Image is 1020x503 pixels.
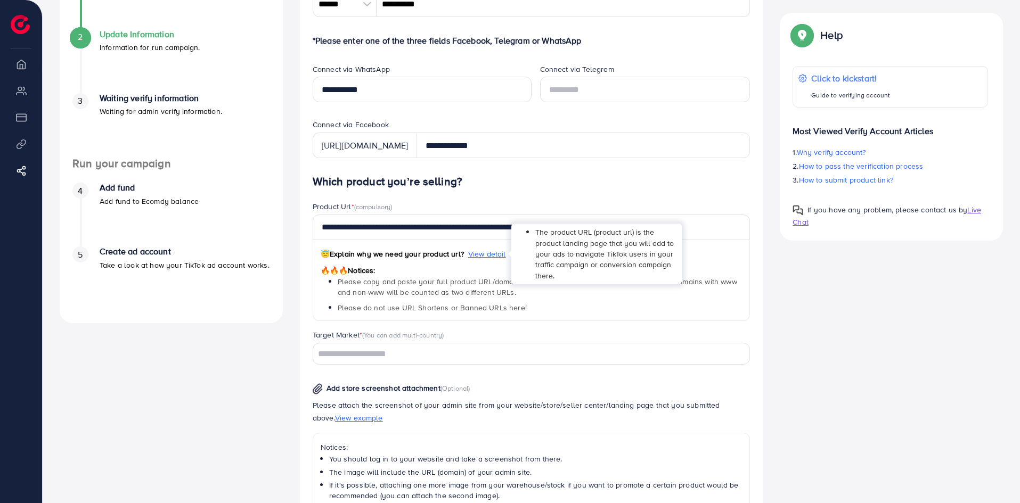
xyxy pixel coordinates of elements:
span: 🔥🔥🔥 [321,265,348,276]
p: 2. [793,160,988,172]
span: How to submit product link? [799,175,893,185]
p: 1. [793,146,988,159]
h4: Create ad account [100,246,270,257]
h4: Which product you’re selling? [313,175,750,188]
span: Please do not use URL Shortens or Banned URLs here! [338,302,527,313]
li: Add fund [60,183,283,246]
span: 😇 [321,249,330,259]
h4: Update Information [100,29,200,39]
input: Search for option [314,346,737,362]
p: *Please enter one of the three fields Facebook, Telegram or WhatsApp [313,34,750,47]
label: Connect via Telegram [540,64,614,75]
img: img [313,383,323,394]
span: 3 [78,95,83,107]
label: Target Market [313,329,444,340]
span: (compulsory) [354,202,393,211]
li: You should log in to your website and take a screenshot from there. [329,453,742,464]
p: Notices: [321,441,742,453]
p: Take a look at how your TikTok ad account works. [100,259,270,271]
iframe: Chat [975,455,1012,495]
span: The product URL (product url) is the product landing page that you will add to your ads to naviga... [535,227,674,281]
p: 3. [793,174,988,186]
span: Please copy and paste your full product URL/domain here to ensure the URL is correct. Note that d... [338,276,737,298]
label: Connect via Facebook [313,119,389,130]
label: Product Url [313,201,393,212]
span: Notices: [321,265,376,276]
p: Waiting for admin verify information. [100,105,222,118]
h4: Run your campaign [60,157,283,170]
label: Connect via WhatsApp [313,64,390,75]
span: 5 [78,249,83,261]
p: Information for run campaign. [100,41,200,54]
span: (Optional) [440,383,470,393]
span: Add store screenshot attachment [327,383,440,393]
h4: Add fund [100,183,199,193]
span: If you have any problem, please contact us by [807,204,967,215]
p: Guide to verifying account [811,89,890,102]
span: (You can add multi-country) [362,330,444,340]
img: logo [11,15,30,34]
img: Popup guide [793,205,803,216]
li: Waiting verify information [60,93,283,157]
li: Create ad account [60,246,283,310]
p: Most Viewed Verify Account Articles [793,116,988,137]
li: The image will include the URL (domain) of your admin site. [329,467,742,477]
span: Explain why we need your product url? [321,249,464,259]
span: How to pass the verification process [799,161,924,171]
span: 4 [78,185,83,197]
p: Add fund to Ecomdy balance [100,195,199,208]
div: Search for option [313,343,750,365]
div: [URL][DOMAIN_NAME] [313,133,417,158]
span: View example [335,413,383,423]
span: 2 [78,31,83,43]
p: Please attach the screenshot of your admin site from your website/store/seller center/landing pag... [313,399,750,424]
span: Why verify account? [797,147,866,158]
span: View detail [468,249,506,259]
h4: Waiting verify information [100,93,222,103]
li: If it's possible, attaching one more image from your warehouse/stock if you want to promote a cer... [329,480,742,501]
p: Click to kickstart! [811,72,890,85]
p: Help [820,29,843,42]
img: Popup guide [793,26,812,45]
li: Update Information [60,29,283,93]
